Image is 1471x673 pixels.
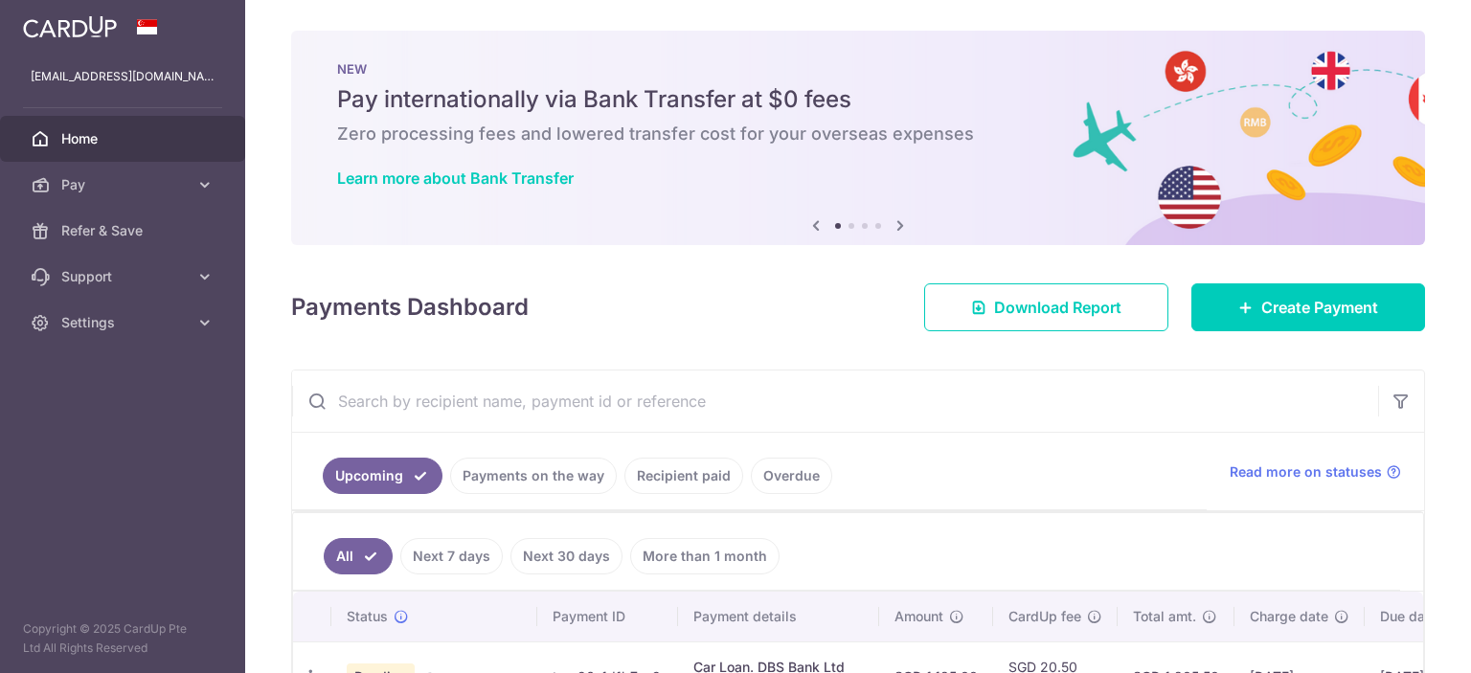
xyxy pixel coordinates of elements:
[924,283,1168,331] a: Download Report
[61,129,188,148] span: Home
[510,538,622,574] a: Next 30 days
[337,61,1379,77] p: NEW
[337,168,574,188] a: Learn more about Bank Transfer
[61,313,188,332] span: Settings
[1348,616,1452,663] iframe: Opens a widget where you can find more information
[630,538,780,574] a: More than 1 month
[1133,607,1196,626] span: Total amt.
[994,296,1121,319] span: Download Report
[678,592,879,641] th: Payment details
[624,458,743,494] a: Recipient paid
[324,538,393,574] a: All
[291,31,1425,245] img: Bank transfer banner
[537,592,678,641] th: Payment ID
[450,458,617,494] a: Payments on the way
[1230,462,1401,482] a: Read more on statuses
[347,607,388,626] span: Status
[292,370,1378,432] input: Search by recipient name, payment id or reference
[337,123,1379,146] h6: Zero processing fees and lowered transfer cost for your overseas expenses
[337,84,1379,115] h5: Pay internationally via Bank Transfer at $0 fees
[400,538,503,574] a: Next 7 days
[1250,607,1328,626] span: Charge date
[23,15,117,38] img: CardUp
[1230,462,1382,482] span: Read more on statuses
[291,290,529,325] h4: Payments Dashboard
[894,607,943,626] span: Amount
[61,175,188,194] span: Pay
[61,267,188,286] span: Support
[1380,607,1437,626] span: Due date
[1191,283,1425,331] a: Create Payment
[751,458,832,494] a: Overdue
[61,221,188,240] span: Refer & Save
[1008,607,1081,626] span: CardUp fee
[1261,296,1378,319] span: Create Payment
[323,458,442,494] a: Upcoming
[31,67,215,86] p: [EMAIL_ADDRESS][DOMAIN_NAME]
